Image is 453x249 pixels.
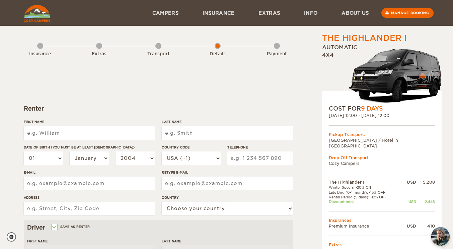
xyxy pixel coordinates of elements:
[416,223,435,229] div: 410
[400,223,416,229] div: USD
[329,190,400,195] td: Late Bird (0-1 month): -15% OFF
[322,33,407,44] div: The Highlander I
[322,44,442,105] div: Automatic 4x4
[349,46,442,105] img: stor-stuttur-old-new-5.png
[329,132,435,137] div: Pickup Transport:
[24,145,155,150] label: Date of birth (You must be at least [DEMOGRAPHIC_DATA])
[329,155,435,161] div: Drop Off Transport:
[329,137,435,149] td: [GEOGRAPHIC_DATA] / Hotel in [GEOGRAPHIC_DATA]
[52,224,90,230] label: Same as renter
[24,170,155,175] label: E-mail
[329,195,400,199] td: Rental Period (9 days): -12% OFF
[329,217,435,223] td: Insurances
[27,239,155,244] label: First Name
[416,179,435,185] div: 5,208
[416,199,435,204] div: -2,448
[24,177,155,190] input: e.g. example@example.com
[329,199,400,204] td: Discount total
[162,195,293,200] label: Country
[329,242,435,248] td: Extras
[431,227,450,246] button: chat-button
[227,151,293,165] input: e.g. 1 234 567 890
[329,223,400,229] td: Premium Insurance
[329,105,435,113] div: COST FOR
[81,51,118,57] div: Extras
[400,179,416,185] div: USD
[24,5,50,22] img: Cozy Campers
[24,195,155,200] label: Address
[27,224,290,232] div: Driver
[329,179,400,185] td: The Highlander I
[162,126,293,140] input: e.g. Smith
[329,185,400,190] td: Winter Special -20% Off
[162,239,290,244] label: Last Name
[258,51,295,57] div: Payment
[361,105,383,112] span: 9 Days
[52,226,56,230] input: Same as renter
[24,119,155,124] label: First Name
[329,113,435,118] div: [DATE] 12:00 - [DATE] 12:00
[22,51,59,57] div: Insurance
[162,119,293,124] label: Last Name
[24,202,155,215] input: e.g. Street, City, Zip Code
[24,105,293,113] div: Renter
[140,51,177,57] div: Transport
[400,199,416,204] div: USD
[381,8,434,18] a: Manage booking
[162,145,221,150] label: Country Code
[162,177,293,190] input: e.g. example@example.com
[24,126,155,140] input: e.g. William
[162,170,293,175] label: Retype E-mail
[199,51,236,57] div: Details
[7,232,20,242] a: Cookie settings
[329,161,435,166] td: Cozy Campers
[227,145,293,150] label: Telephone
[431,227,450,246] img: Freyja at Cozy Campers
